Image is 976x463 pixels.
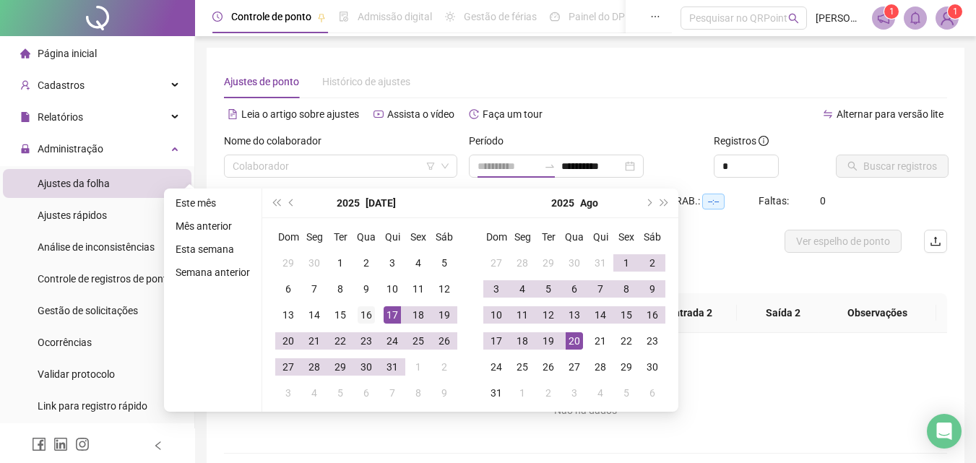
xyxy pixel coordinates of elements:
[644,280,661,298] div: 9
[431,380,457,406] td: 2025-08-09
[613,380,639,406] td: 2025-09-05
[483,224,509,250] th: Dom
[613,354,639,380] td: 2025-08-29
[301,380,327,406] td: 2025-08-04
[170,194,256,212] li: Este mês
[580,189,598,217] button: month panel
[759,136,769,146] span: info-circle
[405,276,431,302] td: 2025-07-11
[268,189,284,217] button: super-prev-year
[436,332,453,350] div: 26
[373,109,384,119] span: youtube
[75,437,90,451] span: instagram
[544,160,556,172] span: to
[280,254,297,272] div: 29
[38,305,138,316] span: Gestão de solicitações
[535,224,561,250] th: Ter
[170,241,256,258] li: Esta semana
[38,273,173,285] span: Controle de registros de ponto
[702,194,725,209] span: --:--
[431,302,457,328] td: 2025-07-19
[339,12,349,22] span: file-done
[561,328,587,354] td: 2025-08-20
[509,380,535,406] td: 2025-09-01
[909,12,922,25] span: bell
[488,358,505,376] div: 24
[284,189,300,217] button: prev-year
[410,254,427,272] div: 4
[514,254,531,272] div: 28
[509,276,535,302] td: 2025-08-04
[436,306,453,324] div: 19
[618,384,635,402] div: 5
[379,328,405,354] td: 2025-07-24
[20,112,30,122] span: file
[837,108,943,120] span: Alternar para versão lite
[431,328,457,354] td: 2025-07-26
[544,160,556,172] span: swap-right
[644,306,661,324] div: 16
[275,276,301,302] td: 2025-07-06
[640,189,656,217] button: next-year
[379,354,405,380] td: 2025-07-31
[228,109,238,119] span: file-text
[514,306,531,324] div: 11
[358,11,432,22] span: Admissão digital
[170,217,256,235] li: Mês anterior
[836,155,949,178] button: Buscar registros
[587,328,613,354] td: 2025-08-21
[327,250,353,276] td: 2025-07-01
[436,254,453,272] div: 5
[280,280,297,298] div: 6
[650,12,660,22] span: ellipsis
[153,441,163,451] span: left
[657,193,759,209] div: H. TRAB.:
[387,108,454,120] span: Assista o vídeo
[306,358,323,376] div: 28
[535,302,561,328] td: 2025-08-12
[332,384,349,402] div: 5
[38,241,155,253] span: Análise de inconsistências
[431,250,457,276] td: 2025-07-05
[436,384,453,402] div: 9
[788,13,799,24] span: search
[613,276,639,302] td: 2025-08-08
[464,11,537,22] span: Gestão de férias
[639,328,665,354] td: 2025-08-23
[353,224,379,250] th: Qua
[639,380,665,406] td: 2025-09-06
[948,4,962,19] sup: Atualize o seu contato no menu Meus Dados
[38,178,110,189] span: Ajustes da folha
[514,384,531,402] div: 1
[927,414,962,449] div: Open Intercom Messenger
[20,144,30,154] span: lock
[488,384,505,402] div: 31
[592,384,609,402] div: 4
[535,354,561,380] td: 2025-08-26
[358,254,375,272] div: 2
[426,162,435,170] span: filter
[566,306,583,324] div: 13
[514,358,531,376] div: 25
[657,189,673,217] button: super-next-year
[613,328,639,354] td: 2025-08-22
[509,328,535,354] td: 2025-08-18
[592,358,609,376] div: 28
[644,254,661,272] div: 2
[306,254,323,272] div: 30
[337,189,360,217] button: year panel
[540,384,557,402] div: 2
[441,162,449,170] span: down
[823,109,833,119] span: swap
[170,264,256,281] li: Semana anterior
[953,7,958,17] span: 1
[332,332,349,350] div: 22
[561,380,587,406] td: 2025-09-03
[618,280,635,298] div: 8
[618,332,635,350] div: 22
[317,13,326,22] span: pushpin
[509,224,535,250] th: Seg
[38,337,92,348] span: Ocorrências
[820,195,826,207] span: 0
[644,358,661,376] div: 30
